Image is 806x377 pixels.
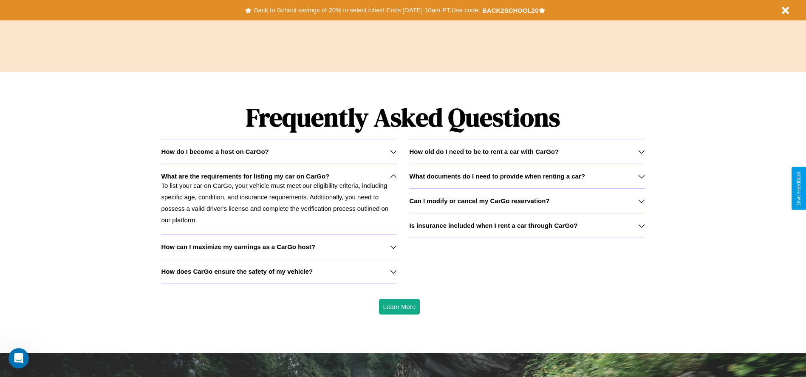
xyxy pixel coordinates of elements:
[410,148,559,155] h3: How old do I need to be to rent a car with CarGo?
[482,7,539,14] b: BACK2SCHOOL20
[796,171,802,206] div: Give Feedback
[161,243,315,250] h3: How can I maximize my earnings as a CarGo host?
[161,173,329,180] h3: What are the requirements for listing my car on CarGo?
[410,222,578,229] h3: Is insurance included when I rent a car through CarGo?
[161,180,396,226] p: To list your car on CarGo, your vehicle must meet our eligibility criteria, including specific ag...
[161,96,645,139] h1: Frequently Asked Questions
[379,299,420,315] button: Learn More
[8,348,29,368] iframe: Intercom live chat
[161,148,269,155] h3: How do I become a host on CarGo?
[252,4,482,16] button: Back to School savings of 20% in select cities! Ends [DATE] 10am PT.Use code:
[410,197,550,204] h3: Can I modify or cancel my CarGo reservation?
[410,173,585,180] h3: What documents do I need to provide when renting a car?
[161,268,313,275] h3: How does CarGo ensure the safety of my vehicle?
